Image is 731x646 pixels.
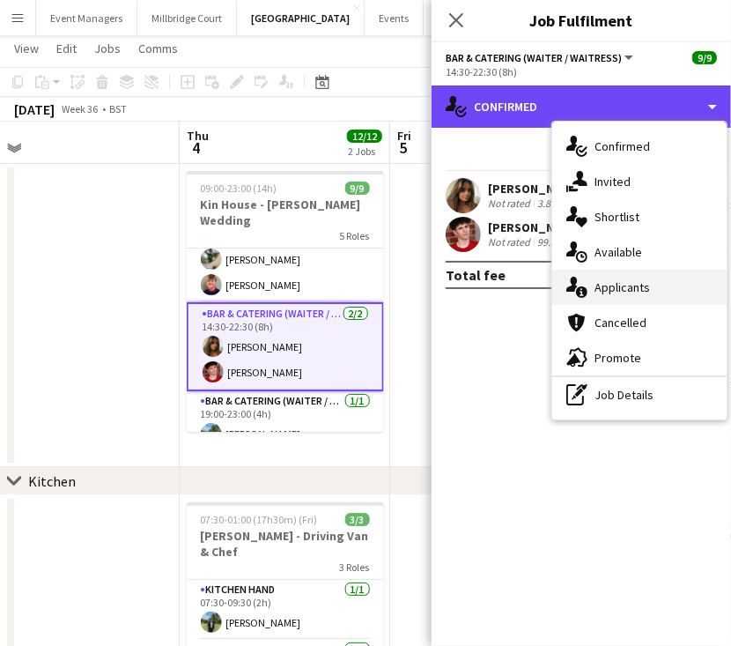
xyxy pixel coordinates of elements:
div: [PERSON_NAME] [488,181,598,197]
app-job-card: 09:00-23:00 (14h)9/9Kin House - [PERSON_NAME] Wedding5 RolesBar & Catering (Waiter / waitress)4/4... [187,171,384,432]
span: 12/12 [347,130,382,143]
span: Week 36 [58,102,102,115]
span: Edit [56,41,77,56]
div: Job Details [552,377,727,412]
a: Edit [49,37,84,60]
a: View [7,37,46,60]
div: Confirmed [432,85,731,128]
app-card-role: Kitchen Hand1/107:30-09:30 (2h)[PERSON_NAME] [187,580,384,640]
span: Bar & Catering (Waiter / waitress) [446,51,622,64]
div: 2 Jobs [348,145,381,158]
div: Shortlist [552,199,727,234]
a: Comms [131,37,185,60]
div: Applicants [552,270,727,305]
div: Available [552,234,727,270]
span: View [14,41,39,56]
div: [DATE] [14,100,55,118]
div: Not rated [488,197,534,211]
span: 9/9 [345,182,370,195]
div: Not rated [488,235,534,249]
app-card-role: Bar & Catering (Waiter / waitress)2/214:30-22:30 (8h)[PERSON_NAME][PERSON_NAME] [187,302,384,391]
div: 14:30-22:30 (8h) [446,65,717,78]
button: Events [365,1,424,35]
div: 3.8km [534,197,568,211]
span: 09:00-23:00 (14h) [201,182,277,195]
span: 5 [395,137,411,158]
button: [GEOGRAPHIC_DATA] [237,1,365,35]
button: LIMEKILN [424,1,495,35]
a: Jobs [87,37,128,60]
div: Kitchen [28,472,76,490]
span: Comms [138,41,178,56]
span: 9/9 [692,51,717,64]
span: 3 Roles [340,561,370,574]
span: 5 Roles [340,229,370,242]
button: Event Managers [36,1,137,35]
div: Cancelled [552,305,727,340]
span: 07:30-01:00 (17h30m) (Fri) [201,513,318,526]
span: Jobs [94,41,121,56]
button: Millbridge Court [137,1,237,35]
div: BST [109,102,127,115]
div: [PERSON_NAME] [488,219,603,235]
h3: Job Fulfilment [432,9,731,32]
div: Invited [552,164,727,199]
h3: [PERSON_NAME] - Driving Van & Chef [187,528,384,560]
button: Bar & Catering (Waiter / waitress) [446,51,636,64]
span: Fri [397,128,411,144]
span: 4 [184,137,209,158]
div: Confirmed [552,129,727,164]
div: 99.8km [534,235,573,249]
span: 3/3 [345,513,370,526]
div: Total fee [446,266,506,284]
app-card-role: Bar & Catering (Waiter / waitress)1/119:00-23:00 (4h)[PERSON_NAME] [187,391,384,451]
span: Thu [187,128,209,144]
h3: Kin House - [PERSON_NAME] Wedding [187,197,384,228]
div: Promote [552,340,727,375]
